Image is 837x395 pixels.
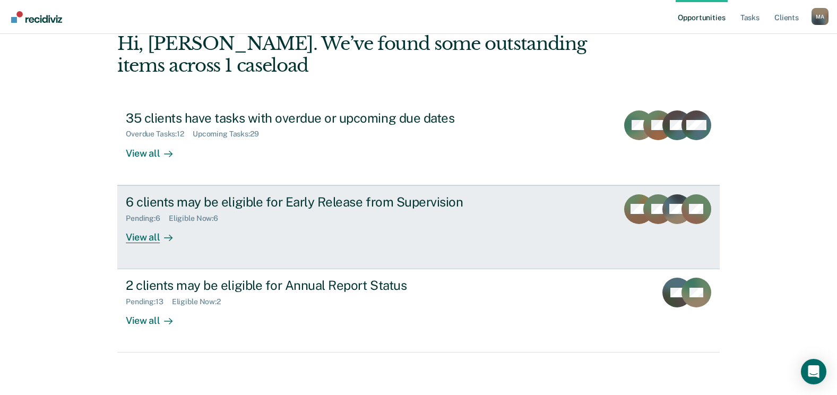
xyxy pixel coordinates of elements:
[126,194,498,210] div: 6 clients may be eligible for Early Release from Supervision
[117,269,720,353] a: 2 clients may be eligible for Annual Report StatusPending:13Eligible Now:2View all
[172,297,229,306] div: Eligible Now : 2
[126,306,185,327] div: View all
[801,359,826,384] div: Open Intercom Messenger
[126,278,498,293] div: 2 clients may be eligible for Annual Report Status
[11,11,62,23] img: Recidiviz
[126,110,498,126] div: 35 clients have tasks with overdue or upcoming due dates
[812,8,829,25] button: Profile dropdown button
[117,185,720,269] a: 6 clients may be eligible for Early Release from SupervisionPending:6Eligible Now:6View all
[126,214,169,223] div: Pending : 6
[169,214,227,223] div: Eligible Now : 6
[126,297,172,306] div: Pending : 13
[117,33,599,76] div: Hi, [PERSON_NAME]. We’ve found some outstanding items across 1 caseload
[126,130,193,139] div: Overdue Tasks : 12
[193,130,268,139] div: Upcoming Tasks : 29
[126,222,185,243] div: View all
[126,139,185,159] div: View all
[812,8,829,25] div: M A
[117,102,720,185] a: 35 clients have tasks with overdue or upcoming due datesOverdue Tasks:12Upcoming Tasks:29View all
